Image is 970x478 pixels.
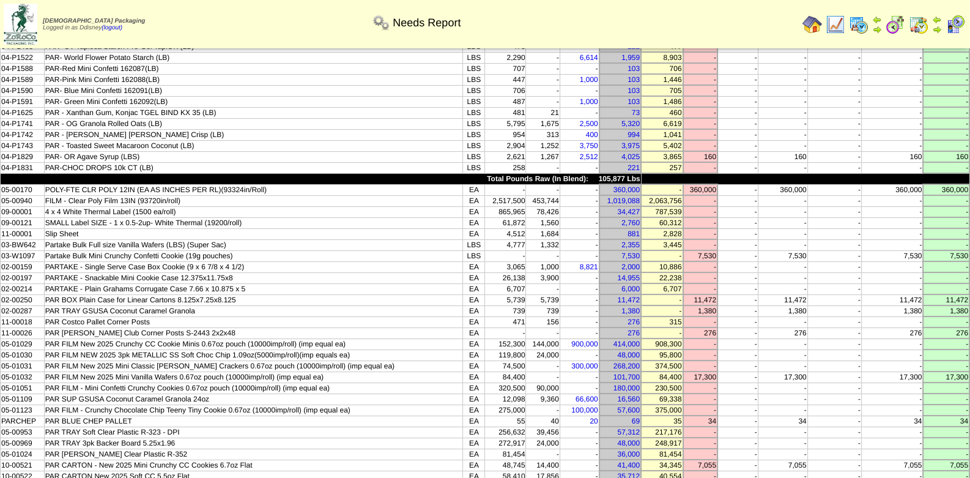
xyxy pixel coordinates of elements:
[617,428,640,436] a: 57,312
[526,52,560,63] td: -
[683,74,718,85] td: -
[758,151,807,162] td: 160
[641,118,683,129] td: 6,619
[44,140,463,151] td: PAR - Toasted Sweet Macaroon Coconut (LB)
[621,152,640,161] a: 4,025
[861,162,923,173] td: -
[560,206,599,217] td: -
[1,217,45,228] td: 09-00121
[617,450,640,458] a: 36,000
[463,140,485,151] td: LBS
[393,17,461,29] span: Needs Report
[485,239,526,250] td: 4,777
[861,217,923,228] td: -
[641,52,683,63] td: 8,903
[526,129,560,140] td: 313
[861,228,923,239] td: -
[807,228,861,239] td: -
[560,250,599,261] td: -
[560,228,599,239] td: -
[628,64,640,73] a: 103
[526,151,560,162] td: 1,267
[717,52,758,63] td: -
[526,228,560,239] td: 1,684
[923,96,969,107] td: -
[1,206,45,217] td: 09-00001
[683,239,718,250] td: -
[526,195,560,206] td: 453,744
[580,263,598,271] a: 8,821
[560,63,599,74] td: -
[1,239,45,250] td: 03-BW642
[641,140,683,151] td: 5,402
[683,118,718,129] td: -
[758,85,807,96] td: -
[717,228,758,239] td: -
[717,239,758,250] td: -
[641,129,683,140] td: 1,041
[621,241,640,249] a: 2,355
[683,195,718,206] td: -
[1,74,45,85] td: 04-P1589
[1,173,642,184] td: Total Pounds Raw (In Blend): 105,877 Lbs
[371,13,391,32] img: workflow.png
[758,140,807,151] td: -
[526,250,560,261] td: -
[607,196,640,205] a: 1,019,088
[758,129,807,140] td: -
[580,75,598,84] a: 1,000
[485,162,526,173] td: 258
[463,52,485,63] td: LBS
[613,362,640,370] a: 268,200
[1,228,45,239] td: 11-00001
[485,129,526,140] td: 954
[807,195,861,206] td: -
[485,107,526,118] td: 481
[44,52,463,63] td: PAR- World Flower Potato Starch (LB)
[861,52,923,63] td: -
[44,239,463,250] td: Partake Bulk Full size Vanilla Wafers (LBS) (Super Sac)
[632,108,640,117] a: 73
[641,228,683,239] td: 2,828
[463,184,485,195] td: EA
[463,151,485,162] td: LBS
[485,261,526,272] td: 3,065
[463,162,485,173] td: LBS
[923,239,969,250] td: -
[463,206,485,217] td: EA
[717,85,758,96] td: -
[683,96,718,107] td: -
[758,52,807,63] td: -
[923,63,969,74] td: -
[861,96,923,107] td: -
[641,239,683,250] td: 3,445
[923,206,969,217] td: -
[683,107,718,118] td: -
[641,85,683,96] td: 705
[44,118,463,129] td: PAR - OG Granola Rolled Oats (LB)
[807,96,861,107] td: -
[861,151,923,162] td: 160
[44,85,463,96] td: PAR- Blue Mini Confetti 162091(LB)
[44,217,463,228] td: SMALL Label SIZE - 1 x 0.5-2up- White Thermal (19200/roll)
[683,151,718,162] td: 160
[617,207,640,216] a: 34,427
[1,261,45,272] td: 02-00159
[526,118,560,129] td: 1,675
[683,217,718,228] td: -
[1,195,45,206] td: 05-00940
[717,162,758,173] td: -
[923,85,969,96] td: -
[485,63,526,74] td: 707
[807,74,861,85] td: -
[621,307,640,315] a: 1,380
[758,74,807,85] td: -
[758,217,807,228] td: -
[923,184,969,195] td: 360,000
[617,406,640,414] a: 57,600
[717,107,758,118] td: -
[717,195,758,206] td: -
[872,24,882,34] img: arrowright.gif
[560,239,599,250] td: -
[628,75,640,84] a: 103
